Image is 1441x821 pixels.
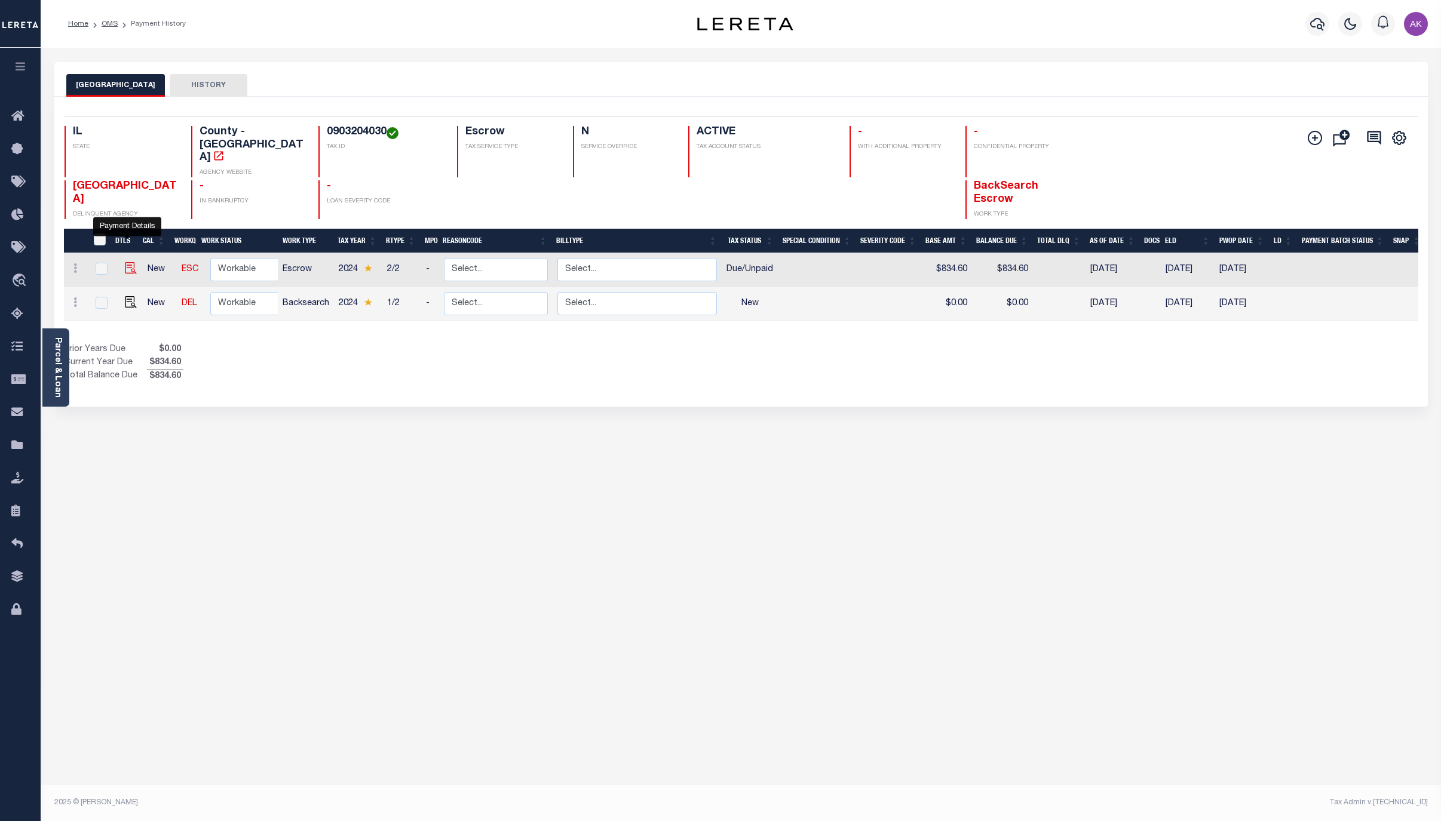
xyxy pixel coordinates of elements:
td: New [143,253,176,287]
a: ESC [182,265,199,273]
h4: Escrow [465,126,559,139]
td: - [421,287,439,321]
p: STATE [73,143,177,152]
span: $0.00 [147,343,183,356]
span: - [974,127,978,137]
td: New [722,287,778,321]
th: Docs [1139,229,1160,253]
th: BillType: activate to sort column ascending [551,229,721,253]
th: Payment Batch Status: activate to sort column ascending [1297,229,1388,253]
td: 1/2 [382,287,421,321]
span: BackSearch Escrow [974,181,1038,205]
p: TAX ACCOUNT STATUS [697,143,835,152]
h4: N [581,126,674,139]
span: $834.60 [147,370,183,383]
td: 2024 [334,287,382,321]
td: Due/Unpaid [722,253,778,287]
td: [DATE] [1086,253,1140,287]
span: - [327,181,331,192]
th: WorkQ [170,229,197,253]
a: Parcel & Loan [53,337,62,398]
td: [DATE] [1161,253,1215,287]
li: Payment History [118,19,186,29]
th: PWOP Date: activate to sort column ascending [1215,229,1269,253]
th: Work Type [278,229,333,253]
td: Prior Years Due [64,343,147,356]
p: WITH ADDITIONAL PROPERTY [858,143,951,152]
a: OMS [102,20,118,27]
img: svg+xml;base64,PHN2ZyB4bWxucz0iaHR0cDovL3d3dy53My5vcmcvMjAwMC9zdmciIHBvaW50ZXItZXZlbnRzPSJub25lIi... [1404,12,1428,36]
th: LD: activate to sort column ascending [1269,229,1297,253]
p: LOAN SEVERITY CODE [327,197,443,206]
td: [DATE] [1086,287,1140,321]
td: $0.00 [921,287,972,321]
th: Special Condition: activate to sort column ascending [778,229,856,253]
th: Severity Code: activate to sort column ascending [856,229,921,253]
p: SERVICE OVERRIDE [581,143,674,152]
td: Current Year Due [64,356,147,370]
td: $834.60 [921,253,972,287]
td: [DATE] [1215,287,1269,321]
th: ELD: activate to sort column ascending [1160,229,1215,253]
p: IN BANKRUPTCY [200,197,304,206]
span: $834.60 [147,356,183,370]
a: DEL [182,299,197,308]
i: travel_explore [11,273,30,289]
td: Backsearch [278,287,334,321]
td: $0.00 [972,287,1033,321]
p: DELINQUENT AGENCY [73,210,177,219]
td: Escrow [278,253,334,287]
span: - [200,181,204,192]
p: CONFIDENTIAL PROPERTY [974,143,1078,152]
div: Payment Details [93,217,161,236]
th: MPO [420,229,438,253]
button: [GEOGRAPHIC_DATA] [66,74,165,97]
td: $834.60 [972,253,1033,287]
h4: ACTIVE [697,126,835,139]
td: [DATE] [1215,253,1269,287]
h4: County - [GEOGRAPHIC_DATA] [200,126,304,165]
th: Tax Year: activate to sort column ascending [333,229,381,253]
td: 2/2 [382,253,421,287]
td: 2024 [334,253,382,287]
td: New [143,287,176,321]
th: RType: activate to sort column ascending [381,229,420,253]
th: &nbsp; [87,229,111,253]
th: Balance Due: activate to sort column ascending [971,229,1032,253]
a: Home [68,20,88,27]
th: Tax Status: activate to sort column ascending [722,229,778,253]
button: HISTORY [170,74,247,97]
img: Star.svg [364,265,372,272]
h4: 0903204030 [327,126,443,139]
td: Total Balance Due [64,370,147,383]
th: DTLS [111,229,138,253]
td: [DATE] [1161,287,1215,321]
th: Base Amt: activate to sort column ascending [921,229,971,253]
p: AGENCY WEBSITE [200,168,304,177]
h4: IL [73,126,177,139]
span: - [858,127,862,137]
td: - [421,253,439,287]
span: [GEOGRAPHIC_DATA] [73,181,177,205]
th: Work Status [197,229,278,253]
th: ReasonCode: activate to sort column ascending [438,229,551,253]
p: TAX SERVICE TYPE [465,143,559,152]
p: WORK TYPE [974,210,1078,219]
th: SNAP: activate to sort column ascending [1388,229,1425,253]
img: logo-dark.svg [697,17,793,30]
th: As of Date: activate to sort column ascending [1085,229,1139,253]
p: TAX ID [327,143,443,152]
img: Star.svg [364,299,372,306]
th: Total DLQ: activate to sort column ascending [1032,229,1085,253]
th: &nbsp;&nbsp;&nbsp;&nbsp;&nbsp;&nbsp;&nbsp;&nbsp;&nbsp;&nbsp; [64,229,87,253]
th: CAL: activate to sort column ascending [138,229,170,253]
